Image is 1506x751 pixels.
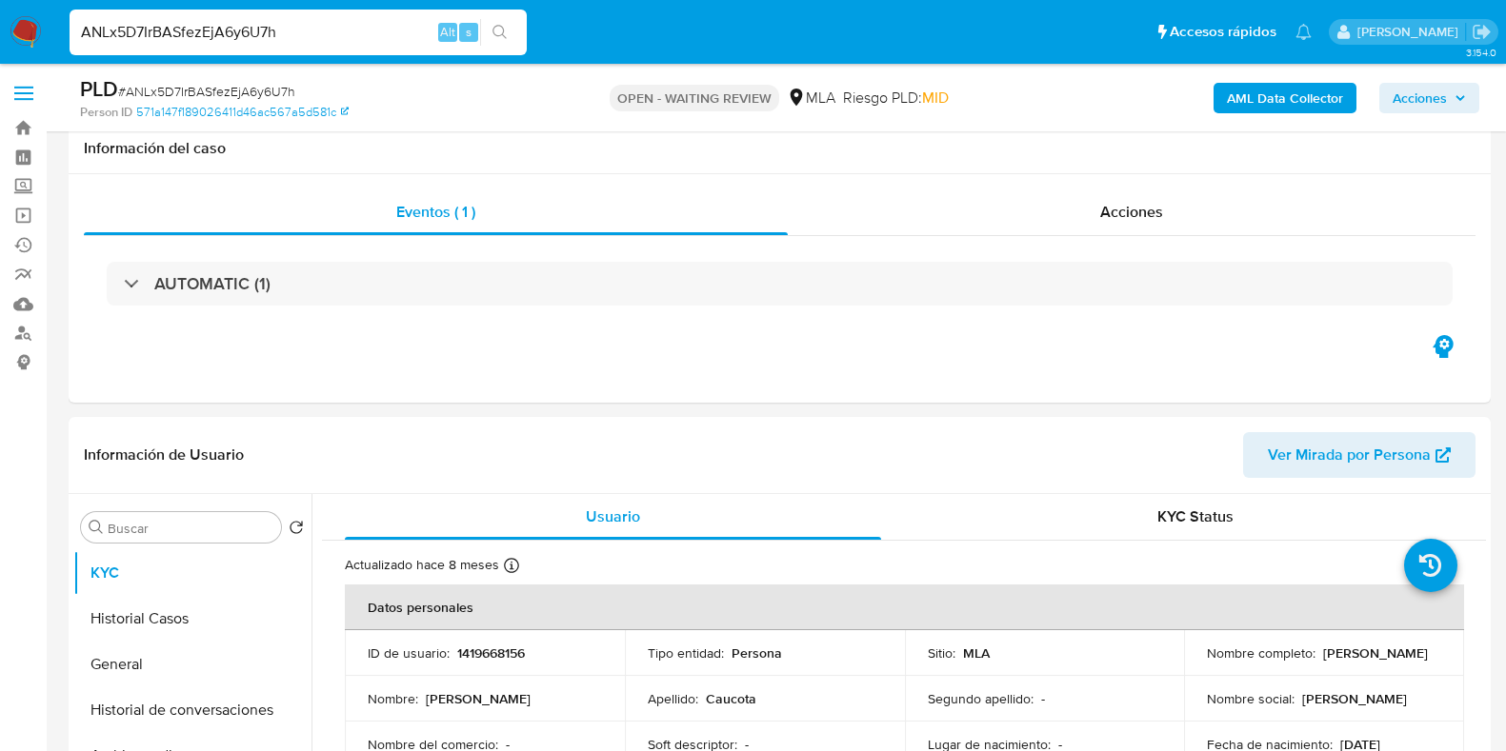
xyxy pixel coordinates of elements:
th: Datos personales [345,584,1464,630]
p: ID de usuario : [368,644,450,662]
p: Persona [732,644,782,662]
p: OPEN - WAITING REVIEW [610,85,779,111]
b: PLD [80,73,118,104]
span: s [466,23,472,41]
button: search-icon [480,19,519,46]
span: # ANLx5D7IrBASfezEjA6y6U7h [118,82,295,101]
button: General [73,642,311,687]
a: Notificaciones [1295,24,1312,40]
span: KYC Status [1157,505,1234,527]
p: [PERSON_NAME] [1302,690,1407,707]
button: Buscar [89,520,104,535]
span: Ver Mirada por Persona [1268,432,1431,478]
p: Caucota [706,690,756,707]
span: Acciones [1100,201,1163,223]
p: Actualizado hace 8 meses [345,556,499,574]
p: - [1041,690,1045,707]
p: Nombre completo : [1207,644,1315,662]
div: AUTOMATIC (1) [107,262,1453,306]
span: Eventos ( 1 ) [396,201,475,223]
p: Tipo entidad : [648,644,724,662]
span: Alt [440,23,455,41]
p: Nombre : [368,690,418,707]
p: florencia.lera@mercadolibre.com [1357,23,1465,41]
button: AML Data Collector [1214,83,1356,113]
b: AML Data Collector [1227,83,1343,113]
h1: Información de Usuario [84,445,244,464]
div: MLA [787,88,835,109]
p: [PERSON_NAME] [1323,644,1428,662]
b: Person ID [80,104,132,121]
p: Segundo apellido : [928,690,1034,707]
p: [PERSON_NAME] [426,690,531,707]
button: Historial de conversaciones [73,687,311,733]
button: KYC [73,550,311,596]
button: Historial Casos [73,596,311,642]
p: Apellido : [648,690,698,707]
p: Nombre social : [1207,690,1295,707]
a: Salir [1472,22,1492,42]
h1: Información del caso [84,139,1476,158]
p: 1419668156 [457,644,525,662]
input: Buscar usuario o caso... [70,20,527,45]
span: MID [922,87,949,109]
input: Buscar [108,520,273,537]
button: Volver al orden por defecto [289,520,304,541]
button: Ver Mirada por Persona [1243,432,1476,478]
h3: AUTOMATIC (1) [154,273,271,294]
span: Riesgo PLD: [843,88,949,109]
a: 571a147f189026411d46ac567a5d581c [136,104,349,121]
p: MLA [963,644,990,662]
span: Acciones [1393,83,1447,113]
span: Accesos rápidos [1170,22,1276,42]
p: Sitio : [928,644,955,662]
span: Usuario [586,505,640,527]
button: Acciones [1379,83,1479,113]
